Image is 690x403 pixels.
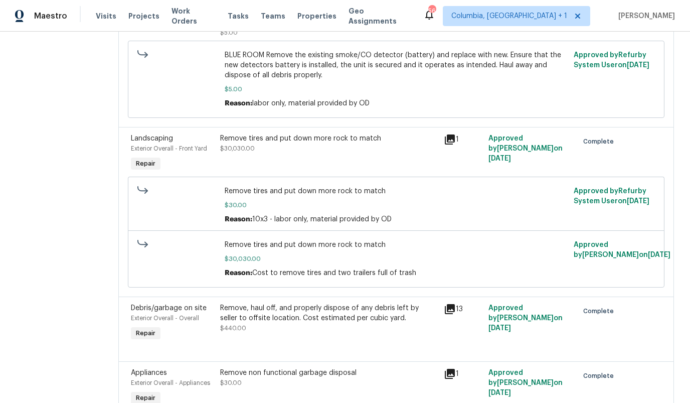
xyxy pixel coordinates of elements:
[228,13,249,20] span: Tasks
[225,216,252,223] span: Reason:
[131,315,199,321] span: Exterior Overall - Overall
[627,62,649,69] span: [DATE]
[614,11,675,21] span: [PERSON_NAME]
[583,371,618,381] span: Complete
[444,368,482,380] div: 1
[131,305,207,312] span: Debris/garbage on site
[131,146,207,152] span: Exterior Overall - Front Yard
[444,133,482,146] div: 1
[583,137,618,147] span: Complete
[574,52,649,69] span: Approved by Refurby System User on
[132,393,159,403] span: Repair
[171,6,216,26] span: Work Orders
[225,254,568,264] span: $30,030.00
[225,84,568,94] span: $5.00
[488,389,511,396] span: [DATE]
[488,135,563,162] span: Approved by [PERSON_NAME] on
[444,303,482,315] div: 13
[252,216,392,223] span: 10x3 - labor only, material provided by OD
[220,133,438,144] div: Remove tires and put down more rock to match
[428,6,435,16] div: 56
[297,11,336,21] span: Properties
[574,188,649,205] span: Approved by Refurby System User on
[349,6,411,26] span: Geo Assignments
[128,11,159,21] span: Projects
[225,240,568,250] span: Remove tires and put down more rock to match
[252,270,416,277] span: Cost to remove tires and two trailers full of trash
[488,155,511,162] span: [DATE]
[627,198,649,205] span: [DATE]
[225,186,568,196] span: Remove tires and put down more rock to match
[132,159,159,169] span: Repair
[225,100,252,107] span: Reason:
[451,11,567,21] span: Columbia, [GEOGRAPHIC_DATA] + 1
[488,325,511,332] span: [DATE]
[131,135,173,142] span: Landscaping
[648,251,670,258] span: [DATE]
[574,241,670,258] span: Approved by [PERSON_NAME] on
[220,146,255,152] span: $30,030.00
[225,200,568,210] span: $30.00
[220,303,438,323] div: Remove, haul off, and properly dispose of any debris left by seller to offsite location. Cost est...
[488,305,563,332] span: Approved by [PERSON_NAME] on
[220,368,438,378] div: Remove non functional garbage disposal
[34,11,67,21] span: Maestro
[131,369,167,376] span: Appliances
[220,380,242,386] span: $30.00
[225,50,568,80] span: BLUE ROOM Remove the existing smoke/CO detector (battery) and replace with new. Ensure that the n...
[225,270,252,277] span: Reason:
[220,325,246,331] span: $440.00
[131,380,210,386] span: Exterior Overall - Appliances
[96,11,116,21] span: Visits
[132,328,159,338] span: Repair
[220,30,238,36] span: $5.00
[261,11,285,21] span: Teams
[252,100,370,107] span: labor only, material provided by OD
[488,369,563,396] span: Approved by [PERSON_NAME] on
[583,306,618,316] span: Complete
